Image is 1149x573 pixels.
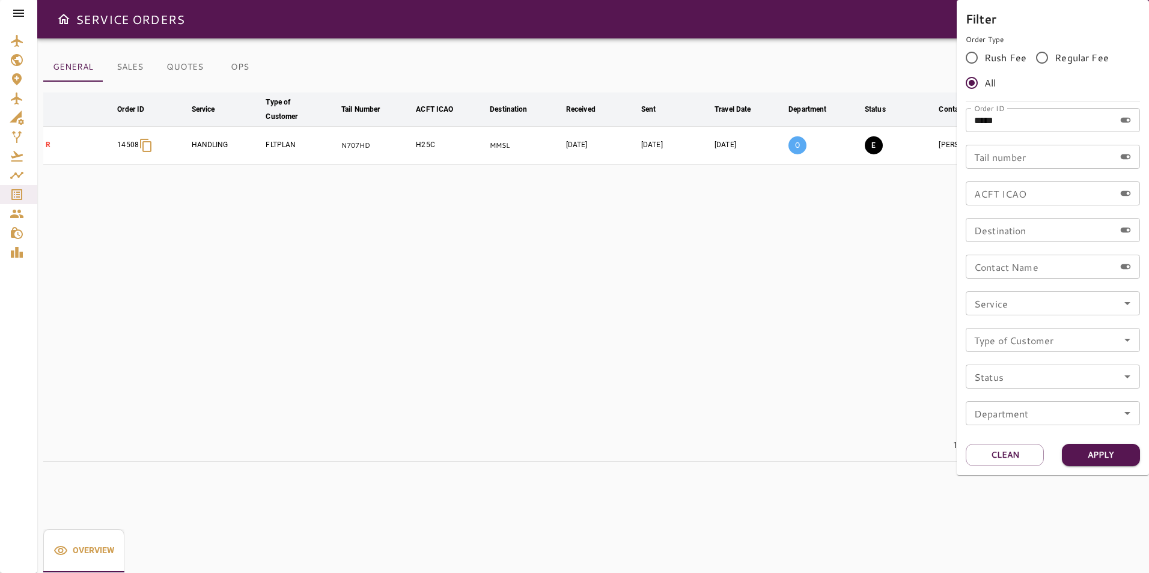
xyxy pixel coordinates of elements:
span: Regular Fee [1055,50,1109,65]
button: Open [1119,368,1136,385]
span: All [984,76,996,90]
button: Open [1119,405,1136,422]
button: Open [1119,295,1136,312]
div: rushFeeOrder [966,45,1140,95]
span: Rush Fee [984,50,1026,65]
button: Apply [1062,444,1140,466]
p: Order Type [966,34,1140,45]
button: Open [1119,332,1136,348]
h6: Filter [966,9,1140,28]
label: Order ID [974,103,1004,113]
button: Clean [966,444,1044,466]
